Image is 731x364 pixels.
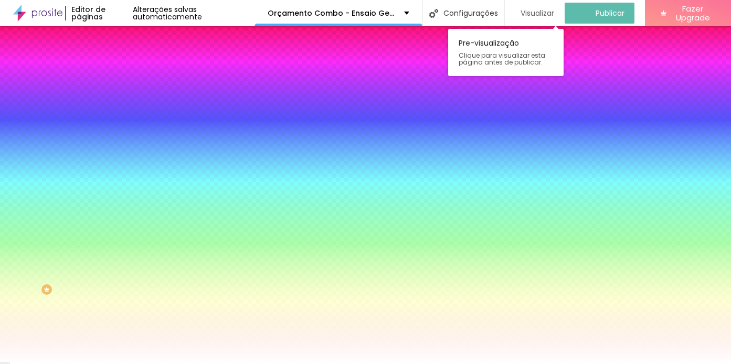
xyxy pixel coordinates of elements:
[596,9,624,17] span: Publicar
[448,29,564,76] div: Pre-visualização
[429,9,438,18] img: Icone
[133,6,255,20] div: Alterações salvas automaticamente
[459,52,553,66] span: Clique para visualizar esta página antes de publicar.
[671,4,715,23] span: Fazer Upgrade
[268,9,396,17] p: Orçamento Combo - Ensaio Gestante e [GEOGRAPHIC_DATA]
[565,3,634,24] button: Publicar
[521,9,554,17] span: Visualizar
[65,6,132,20] div: Editor de páginas
[505,3,565,24] button: Visualizar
